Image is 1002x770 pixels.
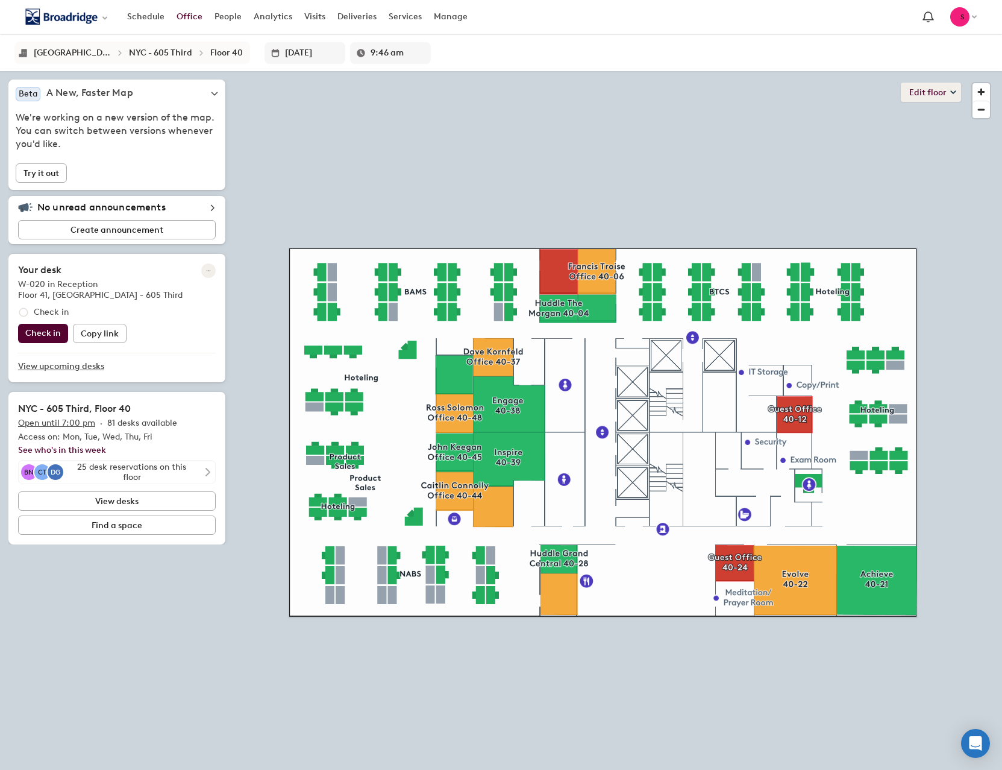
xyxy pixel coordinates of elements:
button: Floor 40 [207,44,246,62]
div: 25 desk reservations on this floor [64,462,196,482]
input: Enter a time in h:mm a format or select it for a dropdown list [371,42,425,64]
a: Office [171,6,208,28]
button: [GEOGRAPHIC_DATA] [30,44,114,62]
div: Borth, Nataliya [20,463,38,481]
h2: Your desk [18,264,61,276]
a: Analytics [248,6,298,28]
div: Perez, Sharin [950,7,969,27]
h5: No unread announcements [37,201,166,213]
span: We're working on a new version of the map. You can switch between versions whenever you'd like. [16,111,218,151]
a: View upcoming desks [18,353,216,380]
div: Crochet, Tanner [33,463,51,481]
div: Floor 40 [210,48,243,58]
span: Notification bell navigates to notifications page [920,9,936,25]
p: 81 desks available [107,416,177,431]
div: PS [950,7,969,27]
button: NYC - 605 Third [125,44,196,62]
button: PS [944,4,983,30]
input: Enter date in L format or select it from the dropdown [285,42,339,64]
span: Floor 41, [GEOGRAPHIC_DATA] - 605 Third [18,290,183,300]
p: Open until 7:00 pm [18,416,95,431]
span: Beta [19,89,37,99]
span: W-020 in Reception [18,279,98,289]
div: North America [34,48,111,58]
button: View desks [18,491,216,511]
button: Edit floor [901,83,961,102]
a: Manage [428,6,474,28]
button: Create announcement [18,220,216,239]
button: Try it out [16,163,67,183]
div: CT [34,464,50,480]
div: Dumas, Gloria [46,463,64,481]
a: People [208,6,248,28]
a: Notification bell navigates to notifications page [917,6,939,28]
button: Find a space [18,516,216,535]
div: BN [21,464,37,480]
h2: NYC - 605 Third, Floor 40 [18,402,216,416]
p: Access on: Mon, Tue, Wed, Thu, Fri [18,431,216,444]
button: Borth, NataliyaCrochet, TannerDumas, Gloria25 desk reservations on this floor [18,460,216,484]
div: NYC - 605 Third [129,48,192,58]
h5: A New, Faster Map [46,87,133,101]
button: Select an organization - Broadridge Financial Solutions currently selected [19,4,115,31]
button: Check in [18,324,68,343]
a: Schedule [121,6,171,28]
a: Services [383,6,428,28]
div: BetaA New, Faster MapWe're working on a new version of the map. You can switch between versions w... [16,87,218,151]
a: Deliveries [331,6,383,28]
a: Visits [298,6,331,28]
p: Check in [34,307,69,318]
div: DG [48,464,63,480]
div: No unread announcements [18,201,216,215]
div: Open Intercom Messenger [961,729,990,758]
a: See who's in this week [18,445,106,455]
button: More reservation options [201,264,216,278]
button: Copy link [73,324,127,343]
